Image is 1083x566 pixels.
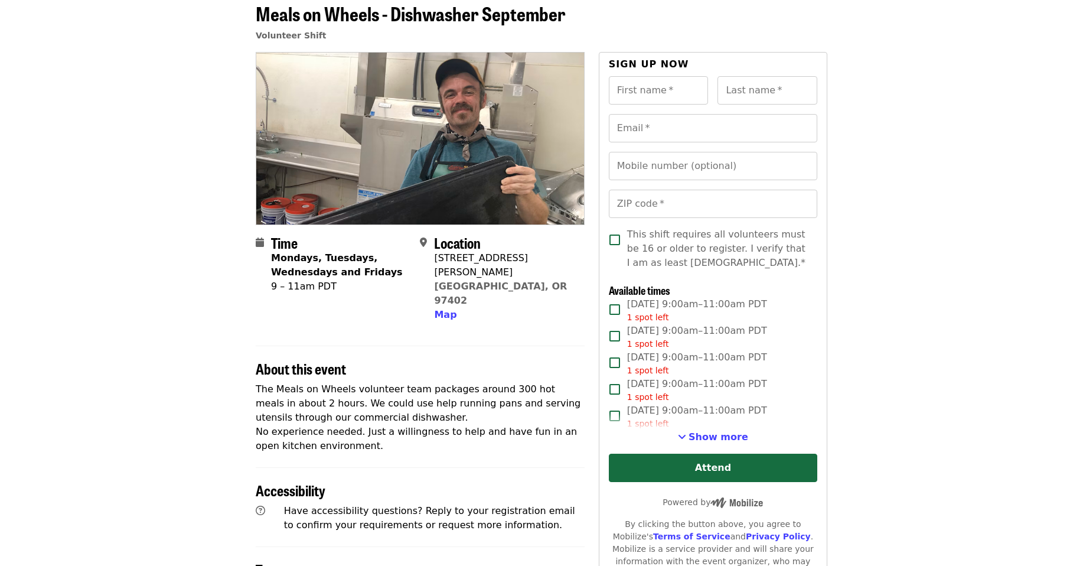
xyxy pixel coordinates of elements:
span: About this event [256,358,346,379]
input: First name [609,76,709,105]
strong: Mondays, Tuesdays, Wednesdays and Fridays [271,252,403,278]
button: Attend [609,454,817,482]
button: See more timeslots [678,430,748,444]
i: calendar icon [256,237,264,248]
span: 1 spot left [627,313,669,322]
a: Volunteer Shift [256,31,327,40]
i: map-marker-alt icon [420,237,427,248]
div: 9 – 11am PDT [271,279,410,294]
img: Meals on Wheels - Dishwasher September organized by FOOD For Lane County [256,53,584,224]
span: This shift requires all volunteers must be 16 or older to register. I verify that I am as least [... [627,227,808,270]
span: [DATE] 9:00am–11:00am PDT [627,377,767,404]
span: 1 spot left [627,366,669,375]
span: Sign up now [609,58,689,70]
i: question-circle icon [256,505,265,516]
span: 1 spot left [627,339,669,349]
div: [STREET_ADDRESS][PERSON_NAME] [434,251,575,279]
span: [DATE] 9:00am–11:00am PDT [627,404,767,430]
a: [GEOGRAPHIC_DATA], OR 97402 [434,281,567,306]
button: Map [434,308,456,322]
input: Mobile number (optional) [609,152,817,180]
span: Available times [609,282,670,298]
span: 1 spot left [627,392,669,402]
span: [DATE] 9:00am–11:00am PDT [627,350,767,377]
span: Have accessibility questions? Reply to your registration email to confirm your requirements or re... [284,505,575,531]
span: Accessibility [256,480,325,500]
span: [DATE] 9:00am–11:00am PDT [627,324,767,350]
a: Terms of Service [653,532,730,541]
input: Last name [717,76,817,105]
input: Email [609,114,817,142]
input: ZIP code [609,190,817,218]
span: Location [434,232,481,253]
img: Powered by Mobilize [710,497,763,508]
p: The Meals on Wheels volunteer team packages around 300 hot meals in about 2 hours. We could use h... [256,382,585,453]
span: Time [271,232,298,253]
span: 1 spot left [627,419,669,428]
span: [DATE] 9:00am–11:00am PDT [627,297,767,324]
span: Powered by [663,497,763,507]
span: Map [434,309,456,320]
a: Privacy Policy [746,532,811,541]
span: Show more [689,431,748,443]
